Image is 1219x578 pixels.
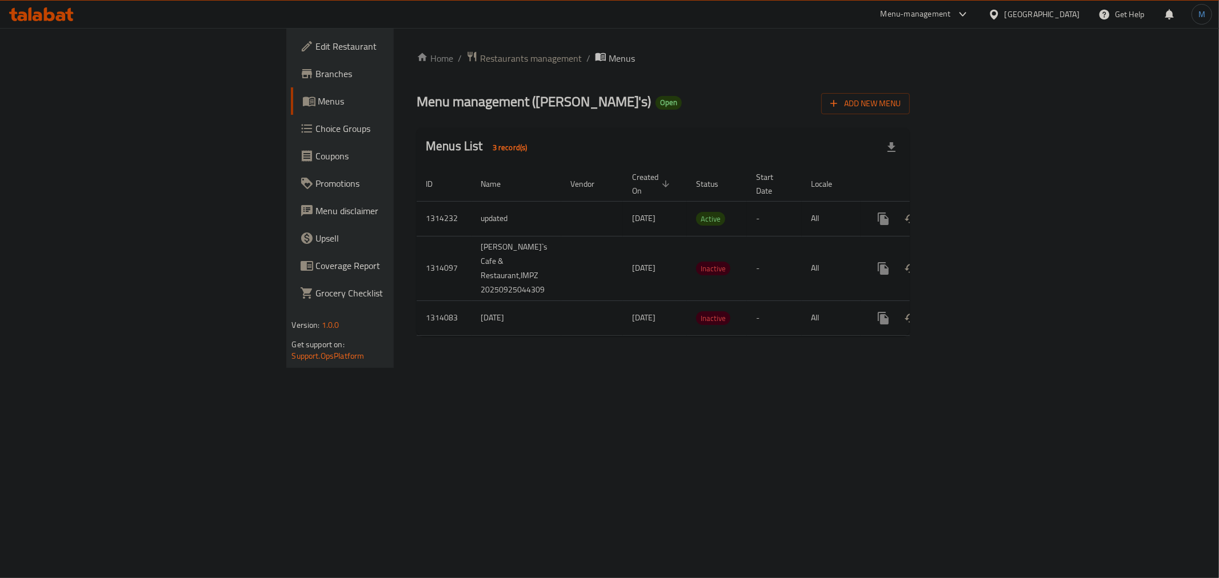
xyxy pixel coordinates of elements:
div: Menu-management [881,7,951,21]
span: Add New Menu [830,97,901,111]
button: more [870,205,897,232]
td: - [747,201,802,236]
a: Choice Groups [291,115,490,142]
span: Vendor [570,177,609,191]
a: Support.OpsPlatform [292,348,365,363]
h2: Menus List [426,138,534,156]
span: Edit Restaurant [316,39,481,53]
a: Restaurants management [466,51,582,66]
span: Coupons [316,149,481,163]
div: Total records count [486,138,534,156]
button: Change Status [897,304,925,332]
a: Coupons [291,142,490,170]
span: 3 record(s) [486,142,534,153]
a: Branches [291,60,490,87]
span: ID [426,177,447,191]
span: Open [656,98,682,107]
span: Restaurants management [480,51,582,65]
td: All [802,201,861,236]
a: Coverage Report [291,252,490,279]
span: [DATE] [632,211,656,226]
a: Menus [291,87,490,115]
div: Active [696,212,725,226]
button: Change Status [897,255,925,282]
span: Start Date [756,170,788,198]
span: [DATE] [632,260,656,275]
span: Created On [632,170,673,198]
button: Change Status [897,205,925,232]
span: Locale [811,177,847,191]
span: Status [696,177,733,191]
span: Menus [609,51,635,65]
td: - [747,236,802,300]
span: M [1198,8,1205,21]
span: Version: [292,318,320,332]
span: [DATE] [632,310,656,325]
td: All [802,300,861,335]
span: Menu disclaimer [316,204,481,218]
span: Get support on: [292,337,345,352]
td: [DATE] [471,300,561,335]
button: Add New Menu [821,93,910,114]
td: All [802,236,861,300]
td: [PERSON_NAME]`s Cafe & Restaurant,IMPZ 20250925044309 [471,236,561,300]
div: Export file [878,134,905,161]
span: Choice Groups [316,122,481,135]
button: more [870,304,897,332]
a: Promotions [291,170,490,197]
td: updated [471,201,561,236]
table: enhanced table [417,167,989,336]
a: Menu disclaimer [291,197,490,224]
a: Grocery Checklist [291,279,490,307]
span: Name [481,177,515,191]
span: Grocery Checklist [316,286,481,300]
span: Active [696,212,725,226]
a: Edit Restaurant [291,33,490,60]
span: Menus [318,94,481,108]
td: - [747,300,802,335]
div: [GEOGRAPHIC_DATA] [1005,8,1080,21]
button: more [870,255,897,282]
span: Promotions [316,176,481,190]
th: Actions [861,167,989,202]
span: 1.0.0 [322,318,339,332]
li: / [586,51,590,65]
nav: breadcrumb [417,51,910,66]
div: Open [656,96,682,110]
span: Menu management ( [PERSON_NAME]'s ) [417,89,651,114]
span: Upsell [316,231,481,245]
span: Inactive [696,312,730,325]
span: Coverage Report [316,259,481,272]
span: Inactive [696,262,730,275]
a: Upsell [291,224,490,252]
span: Branches [316,67,481,81]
